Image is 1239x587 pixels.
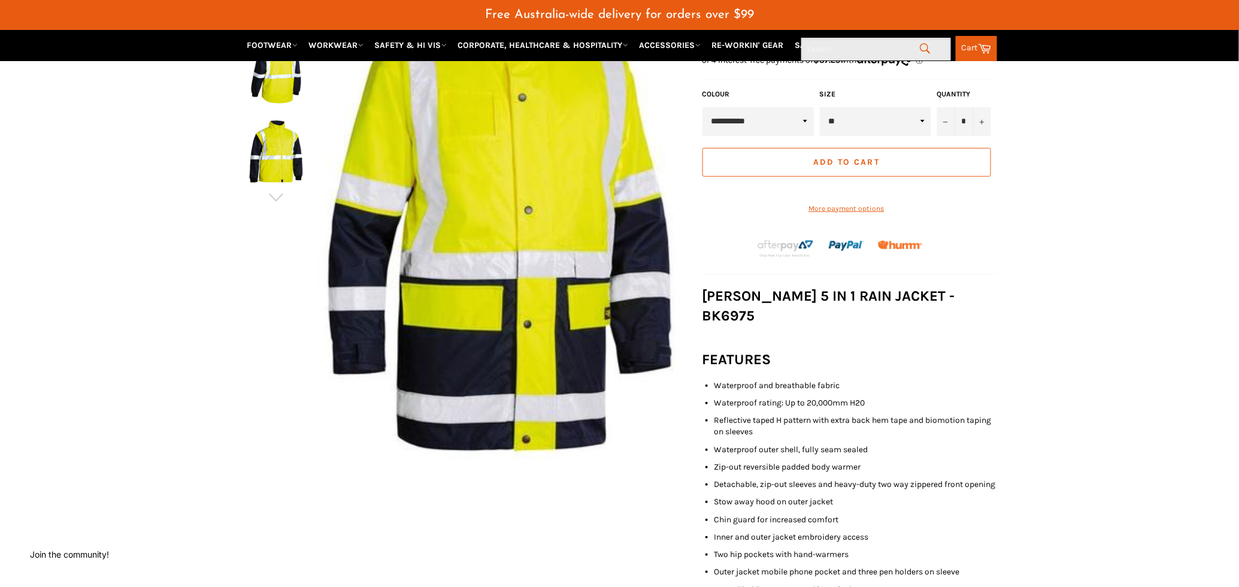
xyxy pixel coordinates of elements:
li: Waterproof rating: Up to 20,000mm H20 [714,397,997,409]
li: Reflective taped H pattern with extra back hem tape and biomotion taping on sleeves [714,414,997,438]
button: Add to Cart [702,148,991,177]
input: Search [801,38,951,60]
img: Humm_core_logo_RGB-01_300x60px_small_195d8312-4386-4de7-b182-0ef9b6303a37.png [878,241,922,250]
a: RE-WORKIN' GEAR [707,35,789,56]
label: Quantity [937,89,991,99]
span: Free Australia-wide delivery for orders over $99 [485,8,754,21]
li: Inner and outer jacket embroidery access [714,531,997,543]
img: paypal.png [829,228,864,264]
a: WORKWEAR [304,35,368,56]
label: COLOUR [702,89,814,99]
span: Add to Cart [813,157,880,167]
li: Detachable, zip-out sleeves and heavy-duty two way zippered front opening [714,479,997,490]
button: Join the community! [30,549,109,559]
h3: [PERSON_NAME] 5 IN 1 RAIN JACKET - BK6975 [702,286,997,326]
label: Size [820,89,931,99]
button: Increase item quantity by one [973,107,991,136]
img: BISLEY BK6975 - 5 in 1 Rain Jacket - Workin' Gear [249,38,304,104]
li: Stow away hood on outer jacket [714,496,997,507]
a: More payment options [702,204,991,214]
li: Outer jacket mobile phone pocket and three pen holders on sleeve [714,566,997,577]
a: SALE [790,35,820,56]
li: Waterproof and breathable fabric [714,380,997,391]
li: Waterproof outer shell, fully seam sealed [714,444,997,455]
li: Chin guard for increased comfort [714,514,997,525]
a: Cart [956,36,997,61]
li: Zip-out reversible padded body warmer [714,461,997,473]
a: FOOTWEAR [243,35,302,56]
a: CORPORATE, HEALTHCARE & HOSPITALITY [453,35,633,56]
li: Two hip pockets with hand-warmers [714,549,997,560]
h3: FEATURES [702,350,997,370]
a: ACCESSORIES [635,35,705,56]
img: Afterpay-Logo-on-dark-bg_large.png [756,238,815,259]
a: SAFETY & HI VIS [370,35,452,56]
img: BISLEY BK6975 - 5 in 1 Rain Jacket - Workin' Gear [249,119,304,184]
button: Reduce item quantity by one [937,107,955,136]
